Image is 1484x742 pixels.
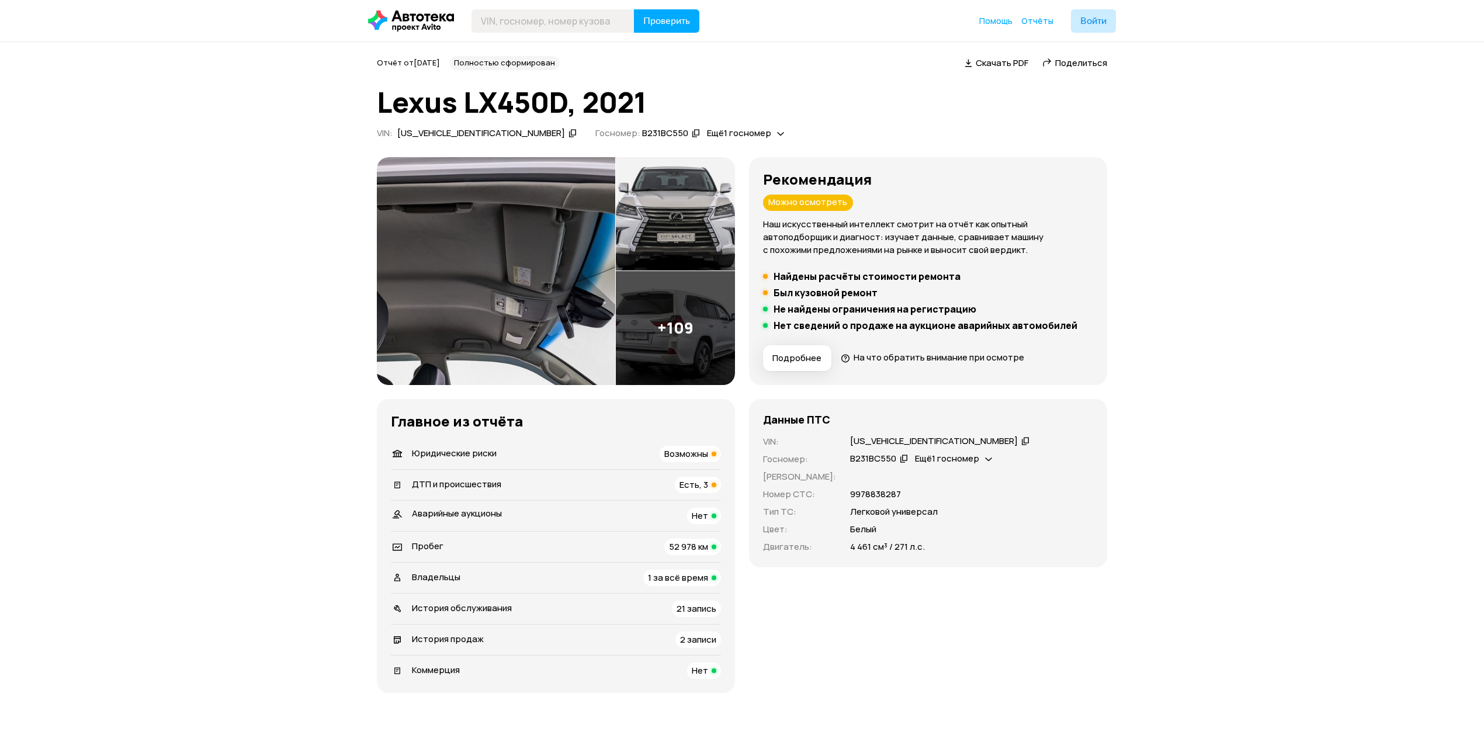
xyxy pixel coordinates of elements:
[449,56,560,70] div: Полностью сформирован
[774,303,976,315] h5: Не найдены ограничения на регистрацию
[854,351,1024,363] span: На что обратить внимание при осмотре
[412,633,484,645] span: История продаж
[763,453,836,466] p: Госномер :
[774,320,1077,331] h5: Нет сведений о продаже на аукционе аварийных автомобилей
[763,195,853,211] div: Можно осмотреть
[377,127,393,139] span: VIN :
[664,448,708,460] span: Возможны
[772,352,821,364] span: Подробнее
[412,478,501,490] span: ДТП и происшествия
[763,505,836,518] p: Тип ТС :
[774,271,961,282] h5: Найдены расчёты стоимости ремонта
[471,9,634,33] input: VIN, госномер, номер кузова
[1021,15,1053,27] a: Отчёты
[763,413,830,426] h4: Данные ПТС
[763,171,1093,188] h3: Рекомендация
[692,509,708,522] span: Нет
[850,488,901,501] p: 9978838287
[707,127,771,139] span: Ещё 1 госномер
[774,287,878,299] h5: Был кузовной ремонт
[763,488,836,501] p: Номер СТС :
[763,218,1093,256] p: Наш искусственный интеллект смотрит на отчёт как опытный автоподборщик и диагност: изучает данные...
[763,470,836,483] p: [PERSON_NAME] :
[377,57,440,68] span: Отчёт от [DATE]
[412,571,460,583] span: Владельцы
[679,479,708,491] span: Есть, 3
[412,507,502,519] span: Аварийные аукционы
[643,16,690,26] span: Проверить
[850,435,1018,448] div: [US_VEHICLE_IDENTIFICATION_NUMBER]
[763,523,836,536] p: Цвет :
[1042,57,1107,69] a: Поделиться
[1071,9,1116,33] button: Войти
[841,351,1024,363] a: На что обратить внимание при осмотре
[850,453,896,465] div: В231ВС550
[1055,57,1107,69] span: Поделиться
[915,452,979,464] span: Ещё 1 госномер
[763,540,836,553] p: Двигатель :
[680,633,716,646] span: 2 записи
[377,86,1107,118] h1: Lexus LX450D, 2021
[763,435,836,448] p: VIN :
[976,57,1028,69] span: Скачать PDF
[979,15,1013,27] a: Помощь
[412,602,512,614] span: История обслуживания
[595,127,640,139] span: Госномер:
[642,127,688,140] div: В231ВС550
[965,57,1028,69] a: Скачать PDF
[648,571,708,584] span: 1 за всё время
[634,9,699,33] button: Проверить
[669,540,708,553] span: 52 978 км
[1080,16,1107,26] span: Войти
[391,413,721,429] h3: Главное из отчёта
[412,447,497,459] span: Юридические риски
[850,505,938,518] p: Легковой универсал
[763,345,831,371] button: Подробнее
[979,15,1013,26] span: Помощь
[850,523,876,536] p: Белый
[692,664,708,677] span: Нет
[412,540,443,552] span: Пробег
[412,664,460,676] span: Коммерция
[1021,15,1053,26] span: Отчёты
[397,127,565,140] div: [US_VEHICLE_IDENTIFICATION_NUMBER]
[850,540,925,553] p: 4 461 см³ / 271 л.с.
[677,602,716,615] span: 21 запись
